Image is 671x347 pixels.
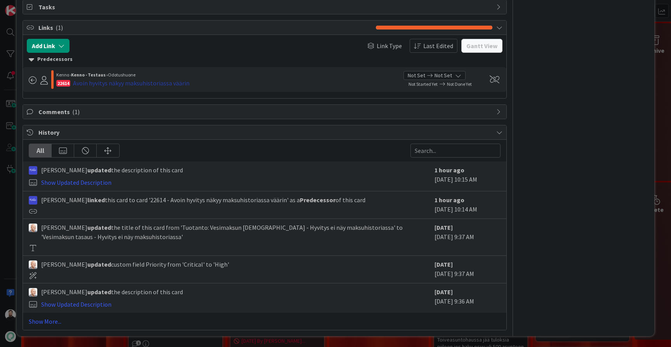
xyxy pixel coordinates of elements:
[29,166,37,175] img: RS
[29,55,501,64] div: Predecessors
[409,81,438,87] span: Not Started Yet
[72,108,80,116] span: ( 1 )
[87,288,111,296] b: updated
[435,260,453,268] b: [DATE]
[41,260,229,269] span: [PERSON_NAME] custom field Priority from 'Critical' to 'High'
[38,128,492,137] span: History
[410,144,501,158] input: Search...
[410,39,457,53] button: Last Edited
[71,72,108,78] b: Kenno - Testaus ›
[461,39,502,53] button: Gantt View
[56,24,63,31] span: ( 1 )
[29,224,37,232] img: NG
[38,2,492,12] span: Tasks
[27,39,70,53] button: Add Link
[435,287,501,309] div: [DATE] 9:36 AM
[29,260,37,269] img: NG
[435,195,501,215] div: [DATE] 10:14 AM
[41,165,183,175] span: [PERSON_NAME] the description of this card
[108,72,136,78] span: Odotushuone
[41,300,111,308] a: Show Updated Description
[435,224,453,231] b: [DATE]
[435,260,501,279] div: [DATE] 9:37 AM
[423,41,453,50] span: Last Edited
[41,195,365,205] span: [PERSON_NAME] this card to card '22614 - Avoin hyvitys näkyy maksuhistoriassa väärin' as a of thi...
[41,179,111,186] a: Show Updated Description
[435,288,453,296] b: [DATE]
[435,196,464,204] b: 1 hour ago
[435,223,501,252] div: [DATE] 9:37 AM
[29,288,37,297] img: NG
[38,107,492,116] span: Comments
[300,196,335,204] b: Predecessor
[435,166,464,174] b: 1 hour ago
[87,196,105,204] b: linked
[447,81,472,87] span: Not Done Yet
[435,71,452,80] span: Not Set
[377,41,402,50] span: Link Type
[29,144,52,157] div: All
[56,72,71,78] span: Kenno ›
[29,317,501,326] a: Show More...
[38,23,372,32] span: Links
[29,196,37,205] img: RS
[73,78,189,88] div: Avoin hyvitys näkyy maksuhistoriassa väärin
[56,80,70,87] div: 22614
[41,223,431,241] span: [PERSON_NAME] the title of this card from 'Tuotanto: Vesimaksun [DEMOGRAPHIC_DATA] - Hyvitys ei n...
[408,71,425,80] span: Not Set
[87,260,111,268] b: updated
[87,224,111,231] b: updated
[87,166,111,174] b: updated
[41,287,183,297] span: [PERSON_NAME] the description of this card
[435,165,501,187] div: [DATE] 10:15 AM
